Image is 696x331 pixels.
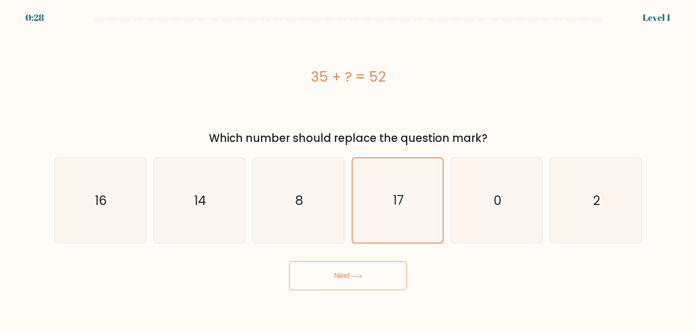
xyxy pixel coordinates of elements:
text: 8 [295,191,304,209]
text: 16 [95,191,107,209]
text: 14 [194,191,206,209]
div: Level 1 [643,11,671,24]
text: 2 [593,191,600,209]
div: 0:28 [25,11,44,24]
text: 0 [493,191,502,209]
button: Next [289,261,407,290]
div: Which number should replace the question mark? [60,130,636,146]
div: 35 + ? = 52 [54,67,642,87]
text: 17 [393,192,404,209]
